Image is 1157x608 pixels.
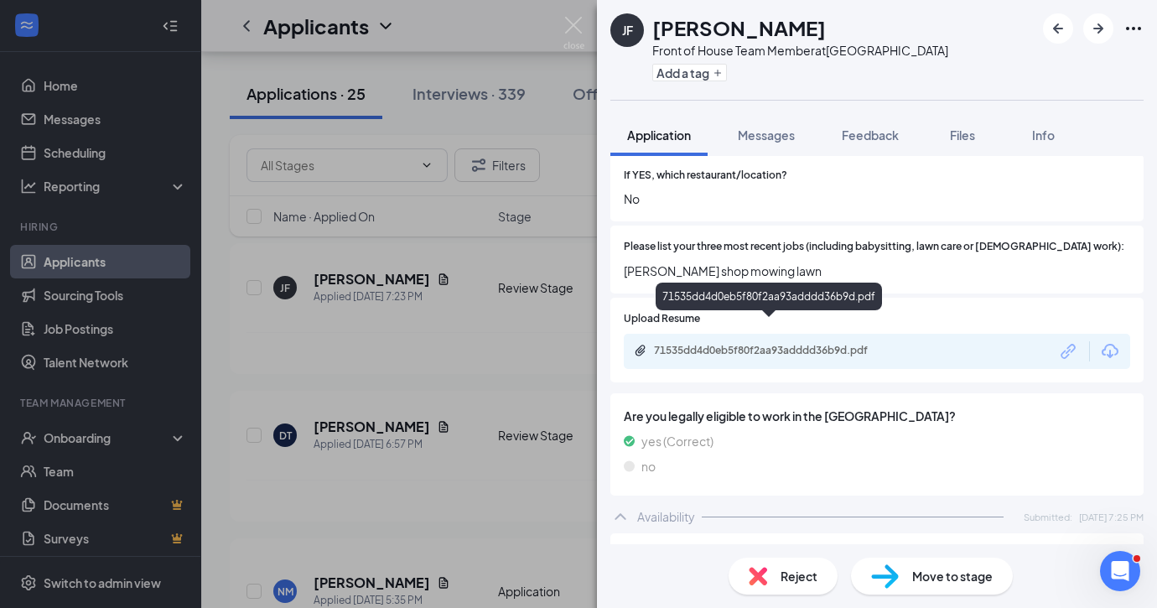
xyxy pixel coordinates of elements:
span: If YES, which restaurant/location? [624,168,787,184]
span: Info [1032,127,1055,143]
span: no [641,457,656,475]
span: [PERSON_NAME] shop mowing lawn [624,262,1130,280]
svg: ChevronUp [610,507,630,527]
div: Front of House Team Member at [GEOGRAPHIC_DATA] [652,42,948,59]
svg: ArrowLeftNew [1048,18,1068,39]
svg: Ellipses [1123,18,1144,39]
span: Reject [781,567,817,585]
button: ArrowLeftNew [1043,13,1073,44]
iframe: Intercom live chat [1100,551,1140,591]
div: JF [622,22,633,39]
span: Are you legally eligible to work in the [GEOGRAPHIC_DATA]? [624,407,1130,425]
span: Feedback [842,127,899,143]
button: PlusAdd a tag [652,64,727,81]
span: No [624,190,1130,208]
span: yes (Correct) [641,432,713,450]
span: Messages [738,127,795,143]
div: 71535dd4d0eb5f80f2aa93adddd36b9d.pdf [656,283,882,310]
span: Application [627,127,691,143]
h1: [PERSON_NAME] [652,13,826,42]
svg: Plus [713,68,723,78]
svg: Download [1100,341,1120,361]
span: [DATE] 7:25 PM [1079,510,1144,524]
button: ArrowRight [1083,13,1113,44]
a: Paperclip71535dd4d0eb5f80f2aa93adddd36b9d.pdf [634,344,905,360]
span: Files [950,127,975,143]
div: 71535dd4d0eb5f80f2aa93adddd36b9d.pdf [654,344,889,357]
svg: ArrowRight [1088,18,1108,39]
svg: Paperclip [634,344,647,357]
span: Submitted: [1024,510,1072,524]
div: Availability [637,508,695,525]
span: Please list your three most recent jobs (including babysitting, lawn care or [DEMOGRAPHIC_DATA] w... [624,239,1124,255]
svg: Link [1058,340,1080,362]
span: Upload Resume [624,311,700,327]
span: Move to stage [912,567,993,585]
